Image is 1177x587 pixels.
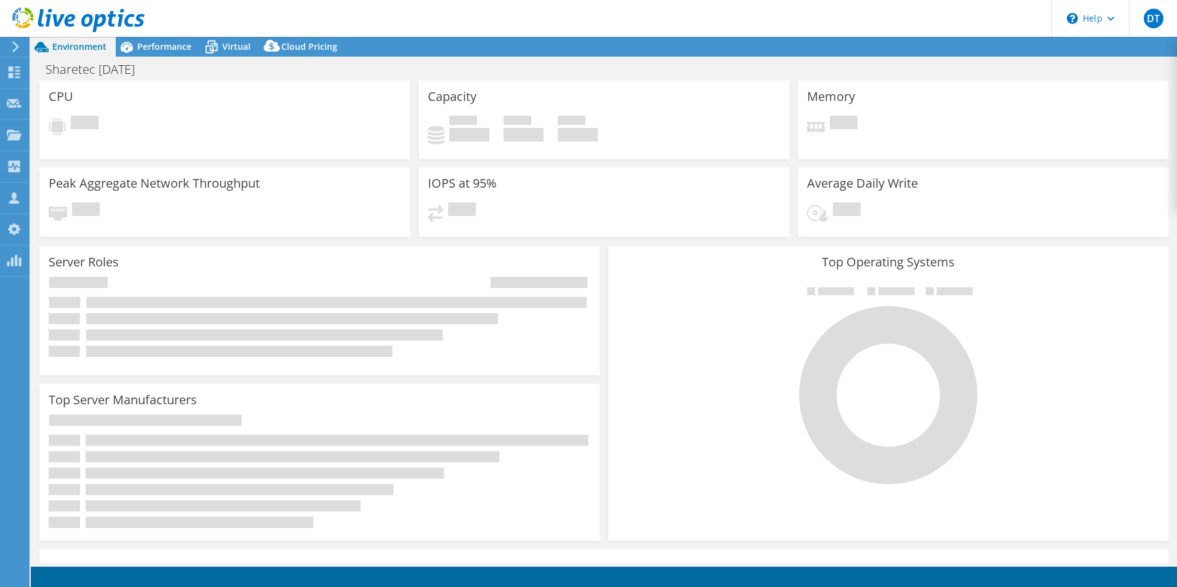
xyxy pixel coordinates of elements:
[617,255,1159,269] h3: Top Operating Systems
[807,177,918,190] h3: Average Daily Write
[833,202,861,219] span: Pending
[428,177,497,190] h3: IOPS at 95%
[449,128,489,142] h4: 0 GiB
[428,90,476,103] h3: Capacity
[49,177,260,190] h3: Peak Aggregate Network Throughput
[1067,13,1078,24] svg: \n
[72,202,100,219] span: Pending
[49,255,119,269] h3: Server Roles
[52,41,106,52] span: Environment
[504,116,531,128] span: Free
[830,116,858,132] span: Pending
[281,41,337,52] span: Cloud Pricing
[137,41,191,52] span: Performance
[807,90,855,103] h3: Memory
[49,393,197,407] h3: Top Server Manufacturers
[558,116,585,128] span: Total
[71,116,98,132] span: Pending
[40,63,154,76] h1: Sharetec [DATE]
[558,128,598,142] h4: 0 GiB
[449,116,477,128] span: Used
[448,202,476,219] span: Pending
[504,128,544,142] h4: 0 GiB
[222,41,251,52] span: Virtual
[49,90,73,103] h3: CPU
[1144,9,1163,28] span: DT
